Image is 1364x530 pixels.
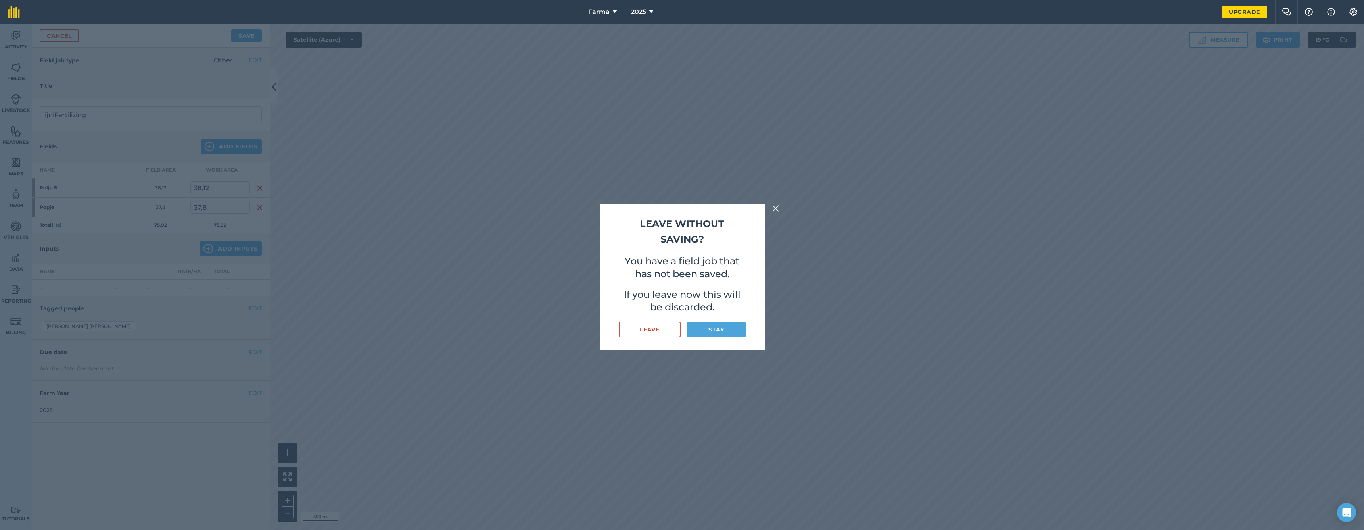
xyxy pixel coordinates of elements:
img: Two speech bubbles overlapping with the left bubble in the forefront [1282,8,1291,16]
span: 2025 [631,7,646,17]
div: Open Intercom Messenger [1337,503,1356,522]
img: A question mark icon [1304,8,1314,16]
p: You have a field job that has not been saved. [619,255,746,280]
button: Stay [687,322,745,337]
img: fieldmargin Logo [8,6,20,18]
p: If you leave now this will be discarded. [619,288,746,314]
button: Leave [619,322,681,337]
span: Farma [588,7,610,17]
img: svg+xml;base64,PHN2ZyB4bWxucz0iaHR0cDovL3d3dy53My5vcmcvMjAwMC9zdmciIHdpZHRoPSIxNyIgaGVpZ2h0PSIxNy... [1327,7,1335,17]
h2: Leave without saving? [619,216,746,247]
img: svg+xml;base64,PHN2ZyB4bWxucz0iaHR0cDovL3d3dy53My5vcmcvMjAwMC9zdmciIHdpZHRoPSIyMiIgaGVpZ2h0PSIzMC... [772,204,779,213]
img: A cog icon [1349,8,1358,16]
a: Upgrade [1222,6,1267,18]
